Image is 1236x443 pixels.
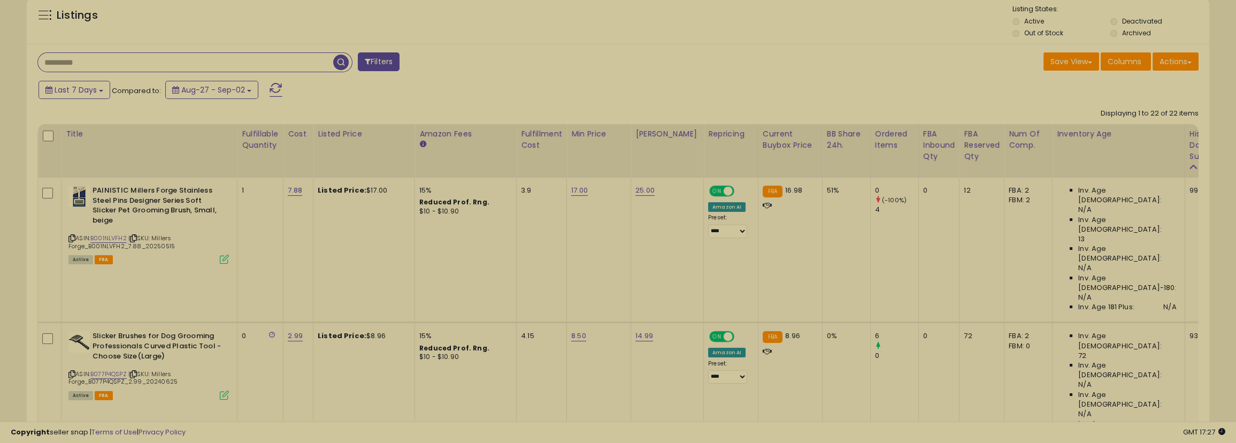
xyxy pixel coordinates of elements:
[1024,28,1063,37] label: Out of Stock
[875,351,918,361] div: 0
[242,331,275,341] div: 0
[923,331,951,341] div: 0
[1024,17,1044,26] label: Active
[635,185,655,196] a: 25.00
[288,185,302,196] a: 7.88
[521,128,562,151] div: Fulfillment Cost
[68,255,93,264] span: All listings currently available for purchase on Amazon
[1108,56,1141,67] span: Columns
[1009,195,1044,205] div: FBM: 2
[1078,302,1134,312] span: Inv. Age 181 Plus:
[318,186,406,195] div: $17.00
[1078,351,1086,361] span: 72
[785,185,802,195] span: 16.98
[358,52,400,71] button: Filters
[68,391,93,400] span: All listings currently available for purchase on Amazon
[827,128,866,151] div: BB Share 24h.
[1078,215,1176,234] span: Inv. Age [DEMOGRAPHIC_DATA]:
[1078,380,1091,389] span: N/A
[419,331,508,341] div: 15%
[708,202,746,212] div: Amazon AI
[242,128,279,151] div: Fulfillable Quantity
[112,86,161,96] span: Compared to:
[635,128,699,140] div: [PERSON_NAME]
[964,186,996,195] div: 12
[93,331,222,364] b: Slicker Brushes for Dog Grooming Professionals Curved Plastic Tool - Choose Size(Large)
[635,331,653,341] a: 14.99
[1183,427,1225,437] span: 2025-09-10 17:27 GMT
[827,186,862,195] div: 51%
[710,332,724,341] span: ON
[875,128,914,151] div: Ordered Items
[55,85,97,95] span: Last 7 Days
[733,332,750,341] span: OFF
[91,427,137,437] a: Terms of Use
[165,81,258,99] button: Aug-27 - Sep-02
[1078,244,1176,263] span: Inv. Age [DEMOGRAPHIC_DATA]:
[1043,52,1099,71] button: Save View
[1009,341,1044,351] div: FBM: 0
[875,186,918,195] div: 0
[66,128,233,140] div: Title
[11,427,186,438] div: seller snap | |
[288,331,303,341] a: 2.99
[1078,293,1091,302] span: N/A
[1009,128,1048,151] div: Num of Comp.
[1057,128,1180,140] div: Inventory Age
[242,186,275,195] div: 1
[708,128,754,140] div: Repricing
[1189,186,1225,195] div: 99.70
[419,140,426,149] small: Amazon Fees.
[318,185,366,195] b: Listed Price:
[1163,302,1176,312] span: N/A
[964,128,1000,162] div: FBA Reserved Qty
[1078,234,1085,244] span: 13
[1189,331,1225,341] div: 93.50
[90,234,127,243] a: B001NLVFH2
[1078,390,1176,409] span: Inv. Age [DEMOGRAPHIC_DATA]:
[875,205,918,215] div: 4
[708,348,746,357] div: Amazon AI
[419,207,508,216] div: $10 - $10.90
[1078,205,1091,215] span: N/A
[964,331,996,341] div: 72
[1078,186,1176,205] span: Inv. Age [DEMOGRAPHIC_DATA]:
[521,186,558,195] div: 3.9
[419,128,512,140] div: Amazon Fees
[763,186,782,197] small: FBA
[1009,186,1044,195] div: FBA: 2
[318,128,410,140] div: Listed Price
[95,391,113,400] span: FBA
[1078,331,1176,350] span: Inv. Age [DEMOGRAPHIC_DATA]:
[763,331,782,343] small: FBA
[1122,17,1162,26] label: Deactivated
[419,343,489,353] b: Reduced Prof. Rng.
[11,427,50,437] strong: Copyright
[521,331,558,341] div: 4.15
[68,234,175,250] span: | SKU: Millers Forge_B001NLVFH2_7.88_20250515
[68,186,90,207] img: 41fBvDcuwJL._SL40_.jpg
[1012,4,1209,14] p: Listing States:
[1153,52,1199,71] button: Actions
[139,427,186,437] a: Privacy Policy
[785,331,800,341] span: 8.96
[1078,273,1176,293] span: Inv. Age [DEMOGRAPHIC_DATA]-180:
[318,331,366,341] b: Listed Price:
[923,128,955,162] div: FBA inbound Qty
[93,186,222,228] b: PAINISTIC Millers Forge Stainless Steel Pins Designer Series Soft Slicker Pet Grooming Brush, Sma...
[1122,28,1151,37] label: Archived
[68,186,229,263] div: ASIN:
[571,128,626,140] div: Min Price
[181,85,245,95] span: Aug-27 - Sep-02
[419,353,508,362] div: $10 - $10.90
[419,197,489,207] b: Reduced Prof. Rng.
[90,370,127,379] a: B077P4QSPZ
[882,196,907,204] small: (-100%)
[763,128,818,151] div: Current Buybox Price
[571,331,586,341] a: 8.50
[68,370,178,386] span: | SKU: Millers Forge_B077P4QSPZ_2.99_20240625
[1078,361,1176,380] span: Inv. Age [DEMOGRAPHIC_DATA]:
[95,255,113,264] span: FBA
[419,186,508,195] div: 15%
[68,331,90,353] img: 41dVW2CBnPL._SL40_.jpg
